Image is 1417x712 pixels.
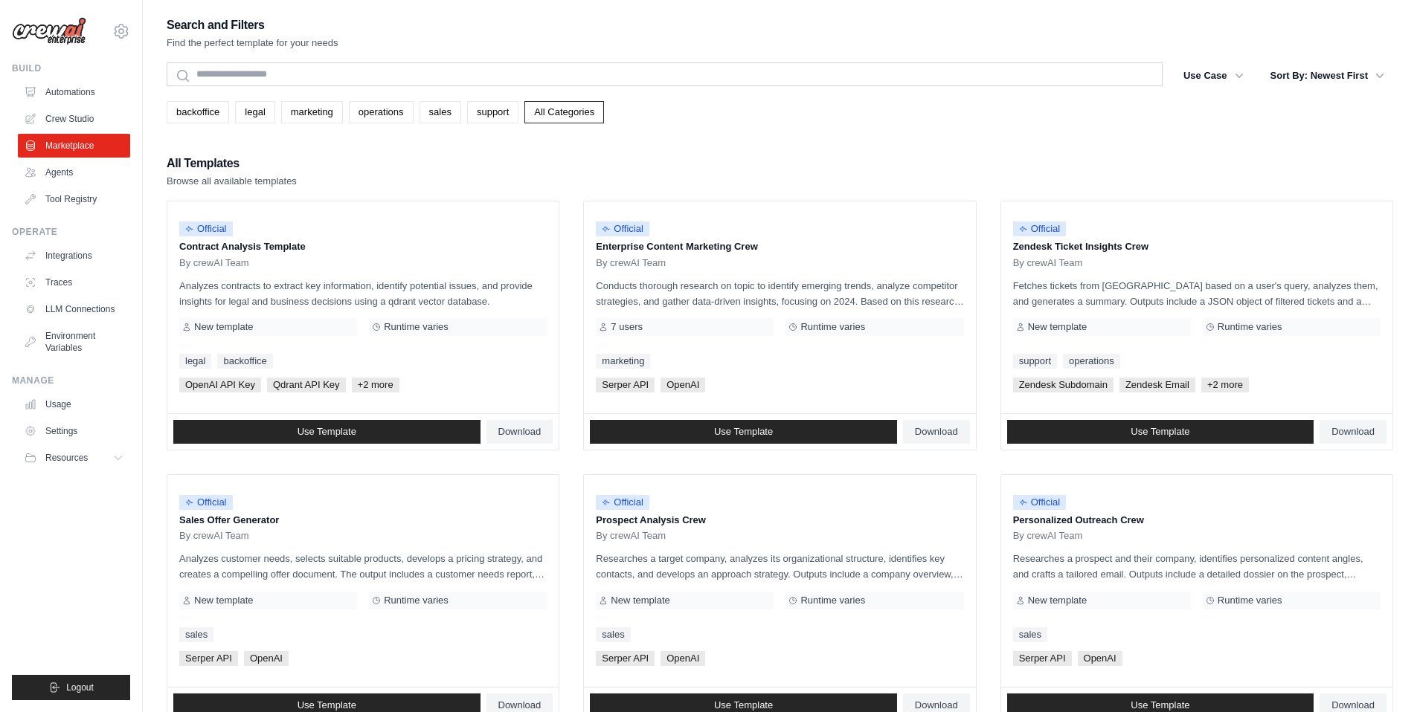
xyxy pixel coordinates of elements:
a: support [1013,354,1057,369]
a: sales [179,627,213,642]
span: By crewAI Team [1013,257,1083,269]
div: Build [12,62,130,74]
h2: All Templates [167,153,297,174]
span: Serper API [1013,651,1072,666]
span: 7 users [611,321,643,333]
span: Zendesk Email [1119,378,1195,392]
span: OpenAI [661,651,705,666]
span: Use Template [1131,426,1189,438]
span: By crewAI Team [179,257,249,269]
a: sales [420,101,461,123]
span: Use Template [298,426,356,438]
span: Runtime varies [1218,595,1282,606]
span: Official [1013,495,1067,510]
p: Researches a target company, analyzes its organizational structure, identifies key contacts, and ... [596,551,963,582]
span: Runtime varies [800,321,865,333]
span: New template [194,321,253,333]
p: Browse all available templates [167,174,297,189]
span: Runtime varies [384,321,449,333]
a: legal [235,101,274,123]
button: Sort By: Newest First [1262,62,1393,89]
span: +2 more [352,378,399,392]
span: New template [1028,321,1087,333]
span: Runtime varies [1218,321,1282,333]
a: backoffice [217,354,272,369]
span: New template [1028,595,1087,606]
span: Official [596,495,649,510]
a: marketing [596,354,650,369]
a: Use Template [1007,420,1314,444]
span: Serper API [596,651,655,666]
div: Operate [12,226,130,238]
span: Official [1013,221,1067,236]
span: Download [915,699,958,711]
a: operations [1063,354,1120,369]
span: Use Template [298,699,356,711]
p: Enterprise Content Marketing Crew [596,239,963,254]
button: Resources [18,446,130,470]
span: Official [179,221,233,236]
span: Use Template [714,699,773,711]
p: Find the perfect template for your needs [167,36,338,51]
span: Logout [66,682,94,693]
p: Researches a prospect and their company, identifies personalized content angles, and crafts a tai... [1013,551,1381,582]
a: Use Template [590,420,897,444]
p: Analyzes customer needs, selects suitable products, develops a pricing strategy, and creates a co... [179,551,547,582]
span: By crewAI Team [596,530,666,542]
a: All Categories [524,101,604,123]
span: New template [611,595,669,606]
span: +2 more [1201,378,1249,392]
h2: Search and Filters [167,15,338,36]
span: Resources [45,452,88,464]
span: Official [596,221,649,236]
a: Agents [18,161,130,184]
a: sales [596,627,630,642]
a: Usage [18,392,130,416]
span: Zendesk Subdomain [1013,378,1114,392]
a: Download [486,420,553,444]
a: marketing [281,101,343,123]
p: Sales Offer Generator [179,513,547,528]
a: Marketplace [18,134,130,158]
p: Contract Analysis Template [179,239,547,254]
button: Logout [12,675,130,700]
p: Conducts thorough research on topic to identify emerging trends, analyze competitor strategies, a... [596,278,963,309]
span: Download [915,426,958,438]
span: Use Template [714,426,773,438]
p: Personalized Outreach Crew [1013,513,1381,528]
span: OpenAI API Key [179,378,261,392]
span: Serper API [596,378,655,392]
span: Runtime varies [384,595,449,606]
span: Download [1331,426,1375,438]
p: Zendesk Ticket Insights Crew [1013,239,1381,254]
span: Runtime varies [800,595,865,606]
img: Logo [12,17,86,45]
a: support [467,101,518,123]
a: operations [349,101,414,123]
span: OpenAI [244,651,289,666]
a: sales [1013,627,1047,642]
span: Download [498,699,542,711]
a: Integrations [18,244,130,268]
a: Crew Studio [18,107,130,131]
a: backoffice [167,101,229,123]
span: Use Template [1131,699,1189,711]
span: Serper API [179,651,238,666]
a: legal [179,354,211,369]
a: LLM Connections [18,297,130,321]
span: By crewAI Team [179,530,249,542]
span: Official [179,495,233,510]
a: Download [1320,420,1387,444]
span: OpenAI [661,378,705,392]
p: Analyzes contracts to extract key information, identify potential issues, and provide insights fo... [179,278,547,309]
span: Qdrant API Key [267,378,346,392]
span: New template [194,595,253,606]
a: Download [903,420,970,444]
span: By crewAI Team [596,257,666,269]
span: Download [1331,699,1375,711]
span: Download [498,426,542,438]
a: Traces [18,271,130,294]
a: Automations [18,80,130,104]
span: By crewAI Team [1013,530,1083,542]
a: Environment Variables [18,324,130,360]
